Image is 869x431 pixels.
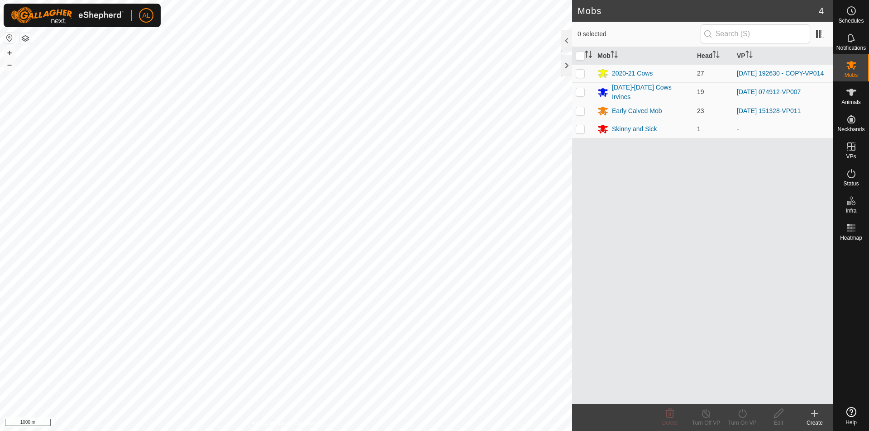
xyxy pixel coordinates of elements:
span: Heatmap [840,235,862,241]
button: Reset Map [4,33,15,43]
div: Create [797,419,833,427]
button: – [4,59,15,70]
button: + [4,47,15,58]
span: Infra [845,208,856,213]
a: Help [833,403,869,429]
td: - [733,120,833,138]
span: Neckbands [837,127,864,132]
p-sorticon: Activate to sort [745,52,753,59]
span: Schedules [838,18,864,24]
span: 19 [697,88,704,95]
span: Animals [841,99,861,105]
a: Privacy Policy [250,419,284,427]
span: 0 selected [578,29,701,39]
button: Map Layers [20,33,31,44]
th: VP [733,47,833,65]
div: Turn On VP [724,419,760,427]
div: Turn Off VP [688,419,724,427]
span: Delete [662,420,678,426]
div: Early Calved Mob [612,106,662,116]
p-sorticon: Activate to sort [712,52,720,59]
span: Status [843,181,859,186]
input: Search (S) [701,24,810,43]
div: Skinny and Sick [612,124,657,134]
span: 27 [697,70,704,77]
span: Mobs [845,72,858,78]
a: [DATE] 192630 - COPY-VP014 [737,70,824,77]
span: 23 [697,107,704,114]
span: AL [142,11,150,20]
span: 1 [697,125,701,133]
div: Edit [760,419,797,427]
th: Head [693,47,733,65]
p-sorticon: Activate to sort [585,52,592,59]
a: Contact Us [295,419,322,427]
a: [DATE] 074912-VP007 [737,88,801,95]
p-sorticon: Activate to sort [611,52,618,59]
h2: Mobs [578,5,819,16]
div: 2020-21 Cows [612,69,653,78]
span: 4 [819,4,824,18]
span: VPs [846,154,856,159]
th: Mob [594,47,693,65]
a: [DATE] 151328-VP011 [737,107,801,114]
span: Help [845,420,857,425]
span: Notifications [836,45,866,51]
div: [DATE]-[DATE] Cows Irvines [612,83,690,102]
img: Gallagher Logo [11,7,124,24]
